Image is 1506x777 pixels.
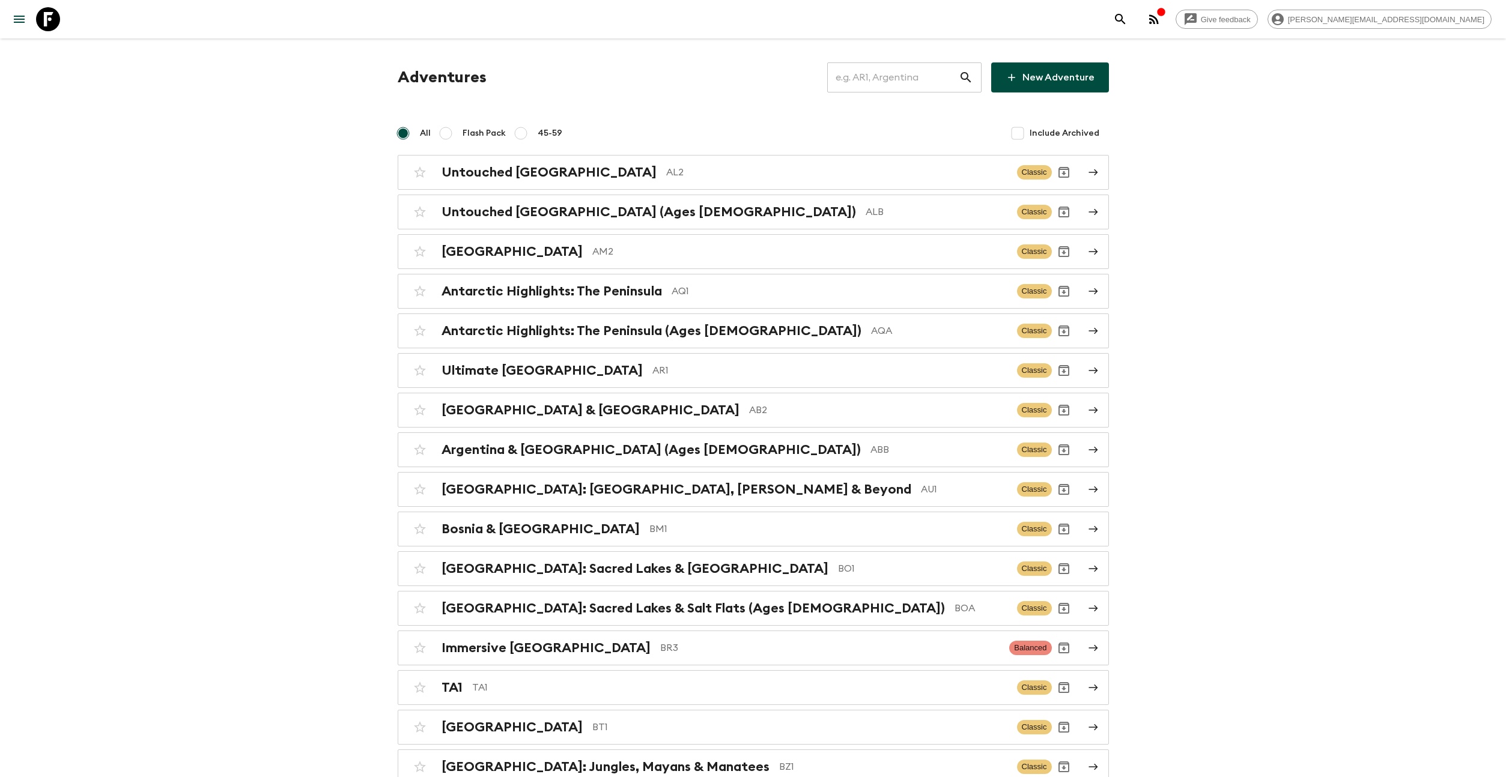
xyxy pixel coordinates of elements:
p: AM2 [592,244,1007,259]
p: BO1 [838,561,1007,576]
span: Classic [1017,760,1052,774]
button: menu [7,7,31,31]
button: Archive [1052,636,1076,660]
button: Archive [1052,517,1076,541]
a: Give feedback [1176,10,1258,29]
h2: TA1 [442,680,463,695]
a: [GEOGRAPHIC_DATA]AM2ClassicArchive [398,234,1109,269]
span: Balanced [1009,641,1051,655]
h2: Bosnia & [GEOGRAPHIC_DATA] [442,521,640,537]
a: Bosnia & [GEOGRAPHIC_DATA]BM1ClassicArchive [398,512,1109,546]
a: Untouched [GEOGRAPHIC_DATA] (Ages [DEMOGRAPHIC_DATA])ALBClassicArchive [398,195,1109,229]
p: AQ1 [672,284,1007,298]
a: Ultimate [GEOGRAPHIC_DATA]AR1ClassicArchive [398,353,1109,388]
button: search adventures [1108,7,1132,31]
span: 45-59 [538,127,562,139]
p: BT1 [592,720,1007,734]
button: Archive [1052,557,1076,581]
span: Include Archived [1030,127,1099,139]
a: [GEOGRAPHIC_DATA]: Sacred Lakes & [GEOGRAPHIC_DATA]BO1ClassicArchive [398,551,1109,586]
p: TA1 [472,680,1007,695]
span: Classic [1017,284,1052,298]
span: Give feedback [1194,15,1257,24]
a: Antarctic Highlights: The Peninsula (Ages [DEMOGRAPHIC_DATA])AQAClassicArchive [398,313,1109,348]
span: All [420,127,431,139]
p: AL2 [666,165,1007,180]
button: Archive [1052,715,1076,739]
p: AU1 [921,482,1007,497]
button: Archive [1052,200,1076,224]
a: Antarctic Highlights: The PeninsulaAQ1ClassicArchive [398,274,1109,309]
h2: [GEOGRAPHIC_DATA] [442,244,583,259]
h2: Untouched [GEOGRAPHIC_DATA] [442,165,657,180]
h2: [GEOGRAPHIC_DATA]: Jungles, Mayans & Manatees [442,759,770,775]
button: Archive [1052,398,1076,422]
p: AB2 [749,403,1007,417]
span: Flash Pack [463,127,506,139]
button: Archive [1052,279,1076,303]
button: Archive [1052,438,1076,462]
a: Immersive [GEOGRAPHIC_DATA]BR3BalancedArchive [398,630,1109,665]
div: [PERSON_NAME][EMAIL_ADDRESS][DOMAIN_NAME] [1268,10,1492,29]
p: ABB [870,443,1007,457]
a: [GEOGRAPHIC_DATA]BT1ClassicArchive [398,710,1109,745]
p: ALB [866,205,1007,219]
button: Archive [1052,160,1076,184]
button: Archive [1052,358,1076,382]
span: Classic [1017,324,1052,338]
span: [PERSON_NAME][EMAIL_ADDRESS][DOMAIN_NAME] [1281,15,1491,24]
h2: Immersive [GEOGRAPHIC_DATA] [442,640,651,656]
h2: [GEOGRAPHIC_DATA]: Sacred Lakes & Salt Flats (Ages [DEMOGRAPHIC_DATA]) [442,600,945,616]
span: Classic [1017,522,1052,536]
a: New Adventure [991,62,1109,92]
button: Archive [1052,319,1076,343]
p: BOA [955,601,1007,615]
button: Archive [1052,596,1076,620]
h2: Argentina & [GEOGRAPHIC_DATA] (Ages [DEMOGRAPHIC_DATA]) [442,442,861,458]
a: [GEOGRAPHIC_DATA] & [GEOGRAPHIC_DATA]AB2ClassicArchive [398,393,1109,428]
a: TA1TA1ClassicArchive [398,670,1109,705]
span: Classic [1017,244,1052,259]
h2: Ultimate [GEOGRAPHIC_DATA] [442,363,643,378]
span: Classic [1017,363,1052,378]
a: Argentina & [GEOGRAPHIC_DATA] (Ages [DEMOGRAPHIC_DATA])ABBClassicArchive [398,432,1109,467]
h2: Antarctic Highlights: The Peninsula [442,283,662,299]
p: AR1 [652,363,1007,378]
h1: Adventures [398,65,487,89]
button: Archive [1052,676,1076,700]
input: e.g. AR1, Argentina [827,61,959,94]
button: Archive [1052,240,1076,264]
span: Classic [1017,165,1052,180]
span: Classic [1017,482,1052,497]
a: [GEOGRAPHIC_DATA]: Sacred Lakes & Salt Flats (Ages [DEMOGRAPHIC_DATA])BOAClassicArchive [398,591,1109,626]
a: [GEOGRAPHIC_DATA]: [GEOGRAPHIC_DATA], [PERSON_NAME] & BeyondAU1ClassicArchive [398,472,1109,507]
button: Archive [1052,477,1076,501]
p: AQA [871,324,1007,338]
span: Classic [1017,205,1052,219]
p: BR3 [660,641,1000,655]
h2: [GEOGRAPHIC_DATA]: Sacred Lakes & [GEOGRAPHIC_DATA] [442,561,828,576]
a: Untouched [GEOGRAPHIC_DATA]AL2ClassicArchive [398,155,1109,190]
h2: Antarctic Highlights: The Peninsula (Ages [DEMOGRAPHIC_DATA]) [442,323,861,339]
span: Classic [1017,403,1052,417]
span: Classic [1017,561,1052,576]
p: BZ1 [779,760,1007,774]
span: Classic [1017,720,1052,734]
h2: [GEOGRAPHIC_DATA] [442,719,583,735]
h2: [GEOGRAPHIC_DATA]: [GEOGRAPHIC_DATA], [PERSON_NAME] & Beyond [442,482,911,497]
h2: [GEOGRAPHIC_DATA] & [GEOGRAPHIC_DATA] [442,402,739,418]
h2: Untouched [GEOGRAPHIC_DATA] (Ages [DEMOGRAPHIC_DATA]) [442,204,856,220]
span: Classic [1017,680,1052,695]
span: Classic [1017,601,1052,615]
p: BM1 [649,522,1007,536]
span: Classic [1017,443,1052,457]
